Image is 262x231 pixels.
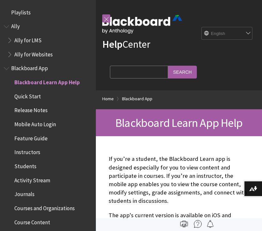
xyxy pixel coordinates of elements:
nav: Book outline for Playlists [4,7,92,18]
p: The app's current version is available on iOS and Android mobile devices. [109,211,249,228]
span: Ally for Websites [14,49,53,58]
span: Course Content [14,217,50,226]
span: Instructors [14,147,40,156]
span: Blackboard Learn App Help [115,115,243,130]
span: Playlists [11,7,31,16]
input: Search [168,66,197,78]
a: Blackboard App [122,95,152,103]
p: If you’re a student, the Blackboard Learn app is designed especially for you to view content and ... [109,155,249,205]
select: Site Language Selector [202,27,253,40]
nav: Book outline for Anthology Ally Help [4,21,92,60]
span: Ally for LMS [14,35,42,44]
img: Follow this page [206,220,214,228]
img: Blackboard by Anthology [102,15,182,34]
span: Ally [11,21,20,30]
span: Quick Start [14,91,41,100]
a: Home [102,95,114,103]
span: Activity Stream [14,175,50,184]
span: Courses and Organizations [14,203,75,211]
span: Journals [14,189,35,198]
strong: Help [102,38,122,51]
span: Blackboard Learn App Help [14,77,80,86]
img: Print [180,220,188,228]
img: More help [194,220,202,228]
span: Mobile Auto Login [14,119,56,128]
span: Students [14,161,36,169]
span: Feature Guide [14,133,48,142]
span: Release Notes [14,105,48,114]
span: Blackboard App [11,63,48,72]
a: HelpCenter [102,38,150,51]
